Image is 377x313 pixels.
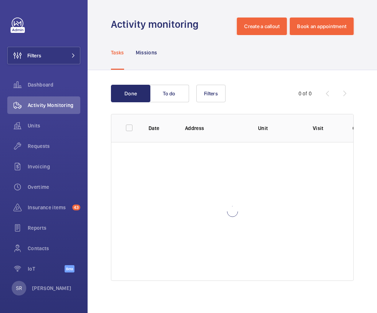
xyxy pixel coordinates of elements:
[27,52,41,59] span: Filters
[149,125,173,132] p: Date
[111,18,203,31] h1: Activity monitoring
[28,81,80,88] span: Dashboard
[28,142,80,150] span: Requests
[28,224,80,232] span: Reports
[28,163,80,170] span: Invoicing
[28,245,80,252] span: Contacts
[313,125,338,132] p: Visit
[16,285,22,292] p: SR
[204,91,218,96] span: Filters
[150,85,189,102] button: To do
[28,122,80,129] span: Units
[111,49,124,56] p: Tasks
[290,18,354,35] button: Book an appointment
[299,90,312,97] div: 0 of 0
[28,102,80,109] span: Activity Monitoring
[28,265,65,272] span: IoT
[7,47,80,64] button: Filters
[28,204,69,211] span: Insurance items
[111,85,150,102] button: Done
[258,125,301,132] p: Unit
[136,49,157,56] p: Missions
[32,285,72,292] p: [PERSON_NAME]
[185,125,246,132] p: Address
[237,18,287,35] button: Create a callout
[72,205,80,210] span: 43
[196,85,226,102] button: Filters
[65,265,74,272] span: Beta
[28,183,80,191] span: Overtime
[349,125,374,132] p: On time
